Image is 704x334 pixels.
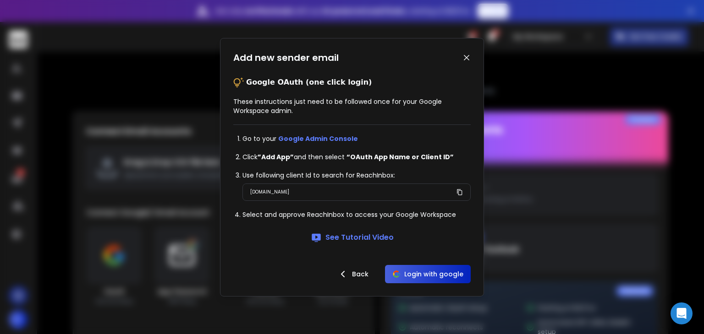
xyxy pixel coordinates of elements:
[242,210,471,219] li: Select and approve ReachInbox to access your Google Workspace
[233,97,471,115] p: These instructions just need to be followed once for your Google Workspace admin.
[311,232,394,243] a: See Tutorial Video
[233,51,339,64] h1: Add new sender email
[242,152,471,162] li: Click and then select
[258,152,294,162] strong: ”Add App”
[233,77,244,88] img: tips
[242,171,471,180] li: Use following client Id to search for ReachInbox:
[242,134,471,143] li: Go to your
[246,77,372,88] p: Google OAuth (one click login)
[250,188,289,197] p: [DOMAIN_NAME]
[385,265,471,283] button: Login with google
[330,265,376,283] button: Back
[346,152,454,162] strong: “OAuth App Name or Client ID”
[671,302,693,324] div: Open Intercom Messenger
[278,134,358,143] a: Google Admin Console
